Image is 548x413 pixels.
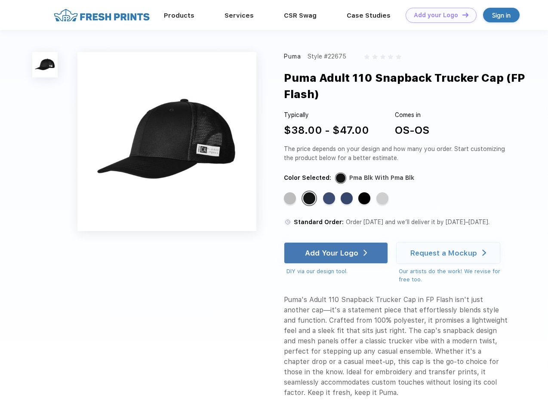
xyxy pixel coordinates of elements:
[284,123,369,138] div: $38.00 - $47.00
[284,145,508,163] div: The price depends on your design and how many you order. Start customizing the product below for ...
[372,54,377,59] img: gray_star.svg
[358,192,370,204] div: Pma Blk Pma Blk
[483,8,520,22] a: Sign in
[294,219,344,225] span: Standard Order:
[164,12,194,19] a: Products
[396,54,401,59] img: gray_star.svg
[380,54,385,59] img: gray_star.svg
[482,250,486,256] img: white arrow
[349,173,414,182] div: Pma Blk With Pma Blk
[284,70,530,103] div: Puma Adult 110 Snapback Trucker Cap (FP Flash)
[346,219,490,225] span: Order [DATE] and we’ll deliver it by [DATE]–[DATE].
[305,249,358,257] div: Add Your Logo
[284,111,369,120] div: Typically
[462,12,468,17] img: DT
[395,123,429,138] div: OS-OS
[341,192,353,204] div: Peacoat with Qut Shd
[363,250,367,256] img: white arrow
[308,52,346,61] div: Style #22675
[410,249,477,257] div: Request a Mockup
[284,192,296,204] div: Quarry with Brt Whit
[303,192,315,204] div: Pma Blk with Pma Blk
[284,173,331,182] div: Color Selected:
[284,218,292,226] img: standard order
[399,267,508,284] div: Our artists do the work! We revise for free too.
[286,267,388,276] div: DIY via our design tool.
[77,52,256,231] img: func=resize&h=640
[32,52,58,77] img: func=resize&h=100
[51,8,152,23] img: fo%20logo%202.webp
[323,192,335,204] div: Peacoat Qut Shd
[284,52,302,61] div: Puma
[376,192,388,204] div: Quarry Brt Whit
[492,10,511,20] div: Sign in
[414,12,458,19] div: Add your Logo
[395,111,429,120] div: Comes in
[388,54,393,59] img: gray_star.svg
[284,295,508,398] div: Puma's Adult 110 Snapback Trucker Cap in FP Flash isn't just another cap—it's a statement piece t...
[364,54,369,59] img: gray_star.svg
